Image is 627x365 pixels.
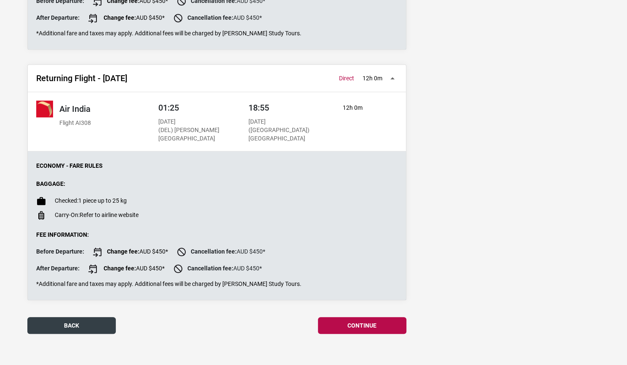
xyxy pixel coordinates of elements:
[36,101,53,117] img: Air India
[107,248,139,254] strong: Change fee:
[363,75,382,82] p: 12h 0m
[27,317,116,334] button: back
[36,280,398,288] p: *Additional fare and taxes may apply. Additional fees will be charged by [PERSON_NAME] Study Tours.
[55,212,80,218] span: Carry-On:
[173,264,262,274] span: AUD $450*
[187,14,233,21] strong: Cancellation fee:
[88,13,165,23] span: AUD $450*
[158,103,179,113] span: 01:25
[104,264,136,271] strong: Change fee:
[158,118,236,126] p: [DATE]
[187,264,233,271] strong: Cancellation fee:
[55,197,78,204] span: Checked:
[248,126,326,143] p: ([GEOGRAPHIC_DATA]) [GEOGRAPHIC_DATA]
[28,65,406,92] button: Returning Flight - [DATE] 12h 0m Direct
[104,14,136,21] strong: Change fee:
[173,13,262,23] span: AUD $450*
[36,73,127,83] h2: Returning Flight - [DATE]
[36,14,80,21] strong: After Departure:
[36,231,89,238] strong: Fee Information:
[59,104,91,114] h2: Air India
[343,104,383,112] p: 12h 0m
[93,247,168,257] span: AUD $450*
[248,118,326,126] p: [DATE]
[176,247,265,257] span: AUD $450*
[36,162,398,169] p: Economy - Fare Rules
[248,103,269,113] span: 18:55
[36,248,84,255] strong: Before Departure:
[158,126,236,143] p: (DEL) [PERSON_NAME][GEOGRAPHIC_DATA]
[88,264,165,274] span: AUD $450*
[55,197,127,204] p: 1 piece up to 25 kg
[36,30,398,37] p: *Additional fare and taxes may apply. Additional fees will be charged by [PERSON_NAME] Study Tours.
[59,119,91,127] p: Flight AI308
[36,265,80,272] strong: After Departure:
[55,212,139,219] p: Refer to airline website
[339,75,354,82] span: Direct
[191,248,237,254] strong: Cancellation fee:
[318,317,406,334] button: continue
[36,180,65,187] strong: Baggage:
